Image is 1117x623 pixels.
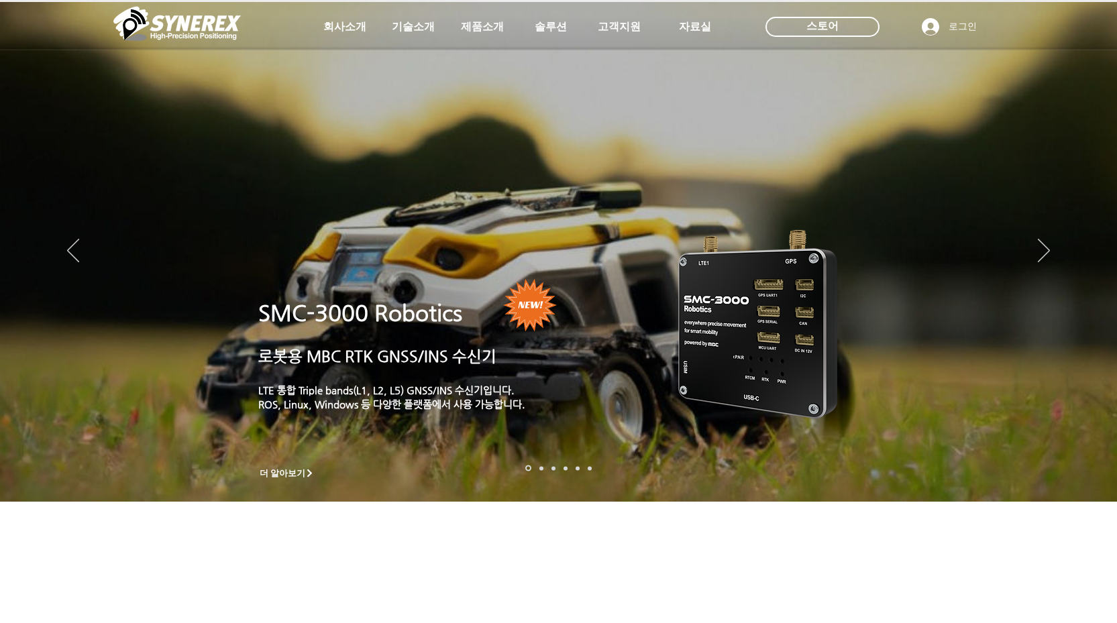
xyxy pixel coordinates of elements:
[449,13,516,40] a: 제품소개
[461,20,504,34] span: 제품소개
[551,466,555,470] a: 측량 IoT
[564,466,568,470] a: 자율주행
[679,20,711,34] span: 자료실
[258,300,462,326] a: SMC-3000 Robotics
[765,17,880,37] div: 스토어
[525,465,531,471] a: 로봇- SMC 2000
[311,13,378,40] a: 회사소개
[323,20,366,34] span: 회사소개
[260,467,306,479] span: 더 알아보기
[517,13,584,40] a: 솔루션
[912,14,986,40] button: 로그인
[521,465,596,471] nav: 슬라이드
[258,398,525,410] a: ROS, Linux, Windows 등 다양한 플랫폼에서 사용 가능합니다.
[659,210,857,435] img: KakaoTalk_20241224_155801212.png
[67,239,79,264] button: 이전
[254,465,321,482] a: 더 알아보기
[806,19,839,34] span: 스토어
[392,20,435,34] span: 기술소개
[258,347,496,365] a: 로봇용 MBC RTK GNSS/INS 수신기
[661,13,729,40] a: 자료실
[944,20,981,34] span: 로그인
[258,384,515,396] a: LTE 통합 Triple bands(L1, L2, L5) GNSS/INS 수신기입니다.
[1038,239,1050,264] button: 다음
[586,13,653,40] a: 고객지원
[539,466,543,470] a: 드론 8 - SMC 2000
[576,466,580,470] a: 로봇
[380,13,447,40] a: 기술소개
[535,20,567,34] span: 솔루션
[113,3,241,44] img: 씨너렉스_White_simbol_대지 1.png
[588,466,592,470] a: 정밀농업
[598,20,641,34] span: 고객지원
